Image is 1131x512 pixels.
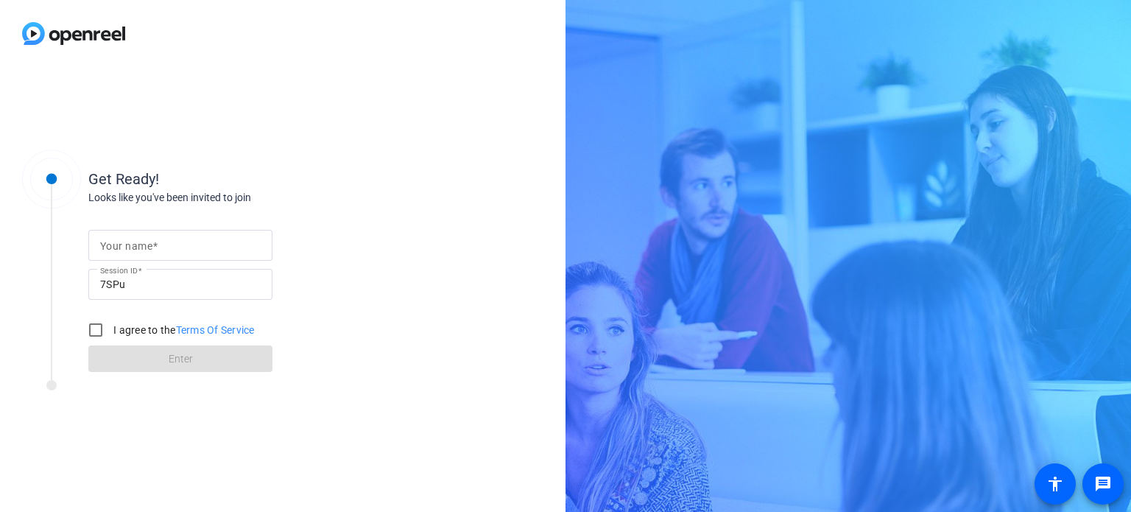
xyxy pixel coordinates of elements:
div: Looks like you've been invited to join [88,190,383,206]
mat-icon: accessibility [1046,475,1064,493]
mat-label: Your name [100,240,152,252]
a: Terms Of Service [176,324,255,336]
mat-icon: message [1094,475,1112,493]
mat-label: Session ID [100,266,138,275]
div: Get Ready! [88,168,383,190]
label: I agree to the [110,323,255,337]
